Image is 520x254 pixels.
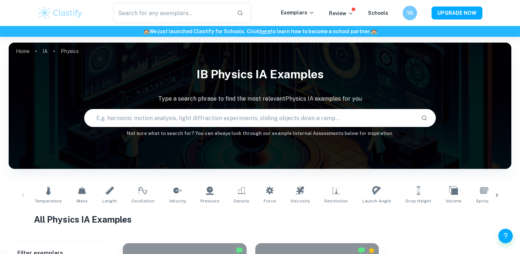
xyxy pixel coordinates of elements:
button: YA [403,6,417,20]
p: Type a search phrase to find the most relevant Physics IA examples for you [9,95,511,103]
span: Length [102,198,117,204]
span: Drop Height [406,198,431,204]
span: Viscosity [290,198,310,204]
img: Marked [236,247,243,254]
button: Help and Feedback [498,229,513,243]
span: Density [234,198,249,204]
button: Search [418,112,430,124]
h6: We just launched Clastify for Schools. Click to learn how to become a school partner. [1,27,519,35]
p: Physics [61,47,79,55]
span: Pressure [200,198,219,204]
input: E.g. harmonic motion analysis, light diffraction experiments, sliding objects down a ramp... [84,108,415,128]
p: Review [329,9,354,17]
span: Restitution [324,198,348,204]
div: Premium [368,247,375,254]
span: Mass [77,198,88,204]
h6: YA [406,9,414,17]
button: UPGRADE NOW [432,6,482,19]
span: 🏫 [143,29,149,34]
span: Oscillation [131,198,155,204]
p: Exemplars [281,9,315,17]
span: Velocity [169,198,186,204]
span: Springs [476,198,493,204]
a: here [259,29,270,34]
a: Home [16,46,30,56]
h1: All Physics IA Examples [34,213,486,226]
span: 🏫 [371,29,377,34]
h1: IB Physics IA examples [9,63,511,86]
span: Launch Angle [362,198,391,204]
img: Clastify logo [38,6,83,20]
input: Search for any exemplars... [113,3,231,23]
a: IA [43,46,48,56]
span: Force [264,198,276,204]
a: Schools [368,10,388,16]
h6: Not sure what to search for? You can always look through our example Internal Assessments below f... [9,130,511,137]
span: Temperature [35,198,62,204]
span: Volume [446,198,461,204]
img: Marked [358,247,365,254]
